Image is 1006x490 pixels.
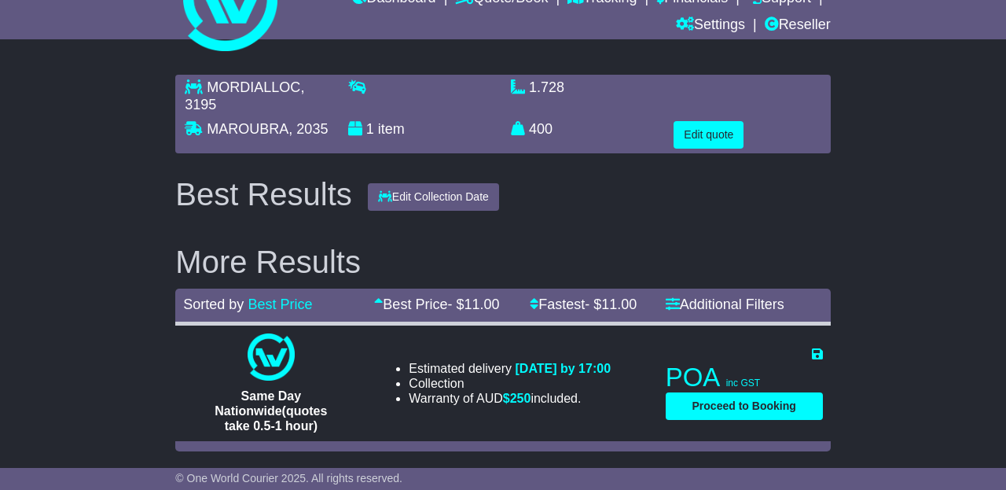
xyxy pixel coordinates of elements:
[185,79,304,112] span: , 3195
[215,389,327,433] span: Same Day Nationwide(quotes take 0.5-1 hour)
[666,297,784,312] a: Additional Filters
[167,177,360,212] div: Best Results
[585,297,637,312] span: - $
[674,121,743,149] button: Edit quote
[183,297,244,312] span: Sorted by
[676,13,745,39] a: Settings
[503,392,531,405] span: $
[510,392,531,405] span: 250
[409,361,611,376] li: Estimated delivery
[366,121,374,137] span: 1
[516,362,611,375] span: [DATE] by 17:00
[175,245,830,279] h2: More Results
[378,121,405,137] span: item
[726,378,760,389] span: inc GST
[601,297,637,312] span: 11.00
[409,376,611,391] li: Collection
[666,362,823,393] p: POA
[248,297,312,312] a: Best Price
[447,297,499,312] span: - $
[368,183,499,211] button: Edit Collection Date
[207,79,300,95] span: MORDIALLOC
[529,79,564,95] span: 1.728
[529,121,553,137] span: 400
[248,333,295,381] img: One World Courier: Same Day Nationwide(quotes take 0.5-1 hour)
[464,297,499,312] span: 11.00
[765,13,831,39] a: Reseller
[288,121,328,137] span: , 2035
[530,297,637,312] a: Fastest- $11.00
[207,121,288,137] span: MAROUBRA
[409,391,611,406] li: Warranty of AUD included.
[374,297,499,312] a: Best Price- $11.00
[175,472,402,484] span: © One World Courier 2025. All rights reserved.
[666,392,823,420] button: Proceed to Booking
